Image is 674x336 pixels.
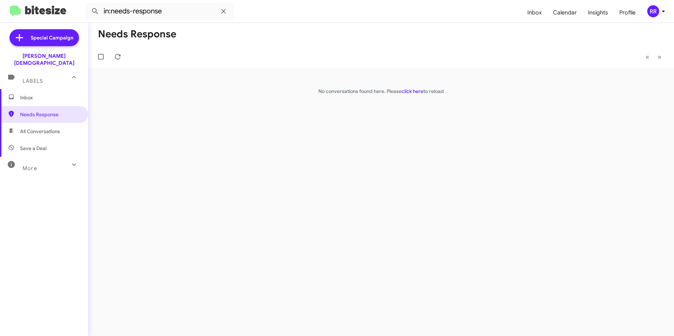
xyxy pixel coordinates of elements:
span: « [645,52,649,61]
span: » [657,52,661,61]
a: Calendar [547,2,582,23]
button: Next [653,50,666,64]
h1: Needs Response [98,29,176,40]
button: RR [641,5,666,17]
span: Special Campaign [31,34,73,41]
p: No conversations found here. Please to reload [88,88,674,95]
span: All Conversations [20,128,60,135]
span: Save a Deal [20,145,47,152]
nav: Page navigation example [642,50,666,64]
a: Profile [614,2,641,23]
input: Search [85,3,233,20]
a: click here [402,88,423,94]
span: Inbox [20,94,80,101]
a: Insights [582,2,614,23]
a: Special Campaign [10,29,79,46]
span: Labels [23,78,43,84]
div: RR [647,5,659,17]
button: Previous [641,50,654,64]
span: More [23,165,37,172]
a: Inbox [522,2,547,23]
span: Needs Response [20,111,80,118]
